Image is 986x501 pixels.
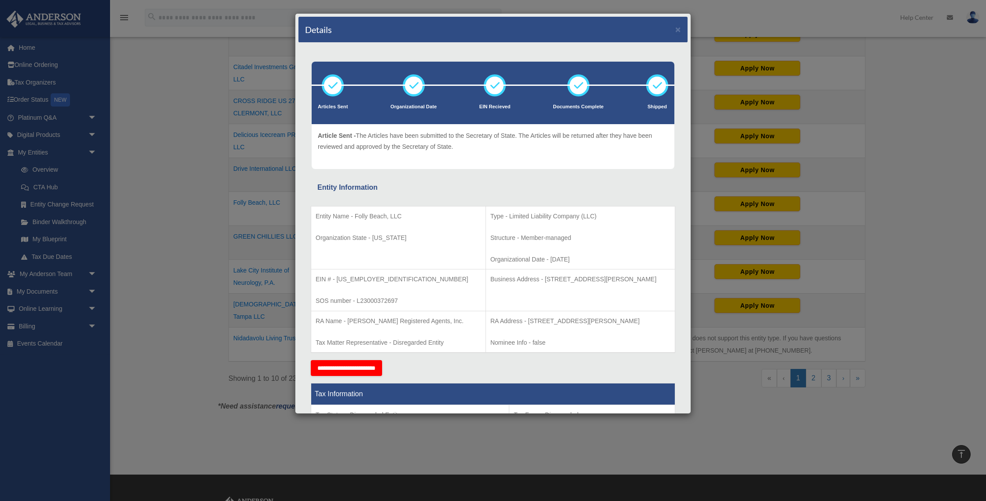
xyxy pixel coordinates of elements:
[490,232,670,243] p: Structure - Member-managed
[311,405,509,470] td: Tax Period Type - Calendar Year
[316,232,481,243] p: Organization State - [US_STATE]
[490,274,670,285] p: Business Address - [STREET_ADDRESS][PERSON_NAME]
[390,103,437,111] p: Organizational Date
[514,409,670,420] p: Tax Form - Disregarded
[316,274,481,285] p: EIN # - [US_EMPLOYER_IDENTIFICATION_NUMBER]
[318,130,668,152] p: The Articles have been submitted to the Secretary of State. The Articles will be returned after t...
[311,383,675,405] th: Tax Information
[316,409,504,420] p: Tax Status - Disregarded Entity
[305,23,332,36] h4: Details
[316,211,481,222] p: Entity Name - Folly Beach, LLC
[317,181,669,194] div: Entity Information
[318,132,356,139] span: Article Sent -
[316,337,481,348] p: Tax Matter Representative - Disregarded Entity
[316,295,481,306] p: SOS number - L23000372697
[646,103,668,111] p: Shipped
[316,316,481,327] p: RA Name - [PERSON_NAME] Registered Agents, Inc.
[490,211,670,222] p: Type - Limited Liability Company (LLC)
[675,25,681,34] button: ×
[490,254,670,265] p: Organizational Date - [DATE]
[553,103,603,111] p: Documents Complete
[318,103,348,111] p: Articles Sent
[479,103,511,111] p: EIN Recieved
[490,316,670,327] p: RA Address - [STREET_ADDRESS][PERSON_NAME]
[490,337,670,348] p: Nominee Info - false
